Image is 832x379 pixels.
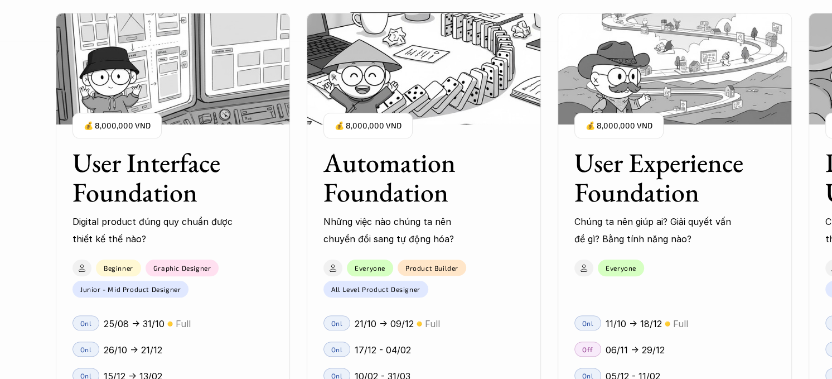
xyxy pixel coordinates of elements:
p: Onl [582,371,594,379]
p: 06/11 -> 29/12 [606,342,665,358]
p: 11/10 -> 18/12 [606,315,662,332]
p: Graphic Designer [153,264,211,272]
p: 🟡 [167,320,173,328]
p: 21/10 -> 09/12 [355,315,414,332]
p: Everyone [606,264,636,272]
p: 26/10 -> 21/12 [104,342,162,358]
p: 💰 8,000,000 VND [335,118,402,133]
p: 🟡 [417,320,422,328]
p: Junior - Mid Product Designer [80,285,181,293]
p: Everyone [355,264,385,272]
p: Onl [331,319,343,327]
p: 💰 8,000,000 VND [84,118,151,133]
p: 25/08 -> 31/10 [104,315,165,332]
p: Onl [582,319,594,327]
p: Chúng ta nên giúp ai? Giải quyết vấn đề gì? Bằng tính năng nào? [574,213,736,247]
h3: Automation Foundation [323,148,496,207]
p: Product Builder [405,263,458,271]
p: All Level Product Designer [331,285,420,293]
h3: User Interface Foundation [72,148,245,207]
p: Digital product đúng quy chuẩn được thiết kế thế nào? [72,213,234,247]
p: Những việc nào chúng ta nên chuyển đổi sang tự động hóa? [323,213,485,247]
p: Onl [331,345,343,353]
p: Off [582,345,593,353]
p: 🟡 [665,320,670,328]
p: 17/12 - 04/02 [355,342,411,358]
p: Full [425,315,440,332]
p: Onl [331,371,343,379]
p: Full [673,315,688,332]
h3: User Experience Foundation [574,148,747,207]
p: Beginner [104,264,133,272]
p: Full [176,315,191,332]
p: 💰 8,000,000 VND [586,118,652,133]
